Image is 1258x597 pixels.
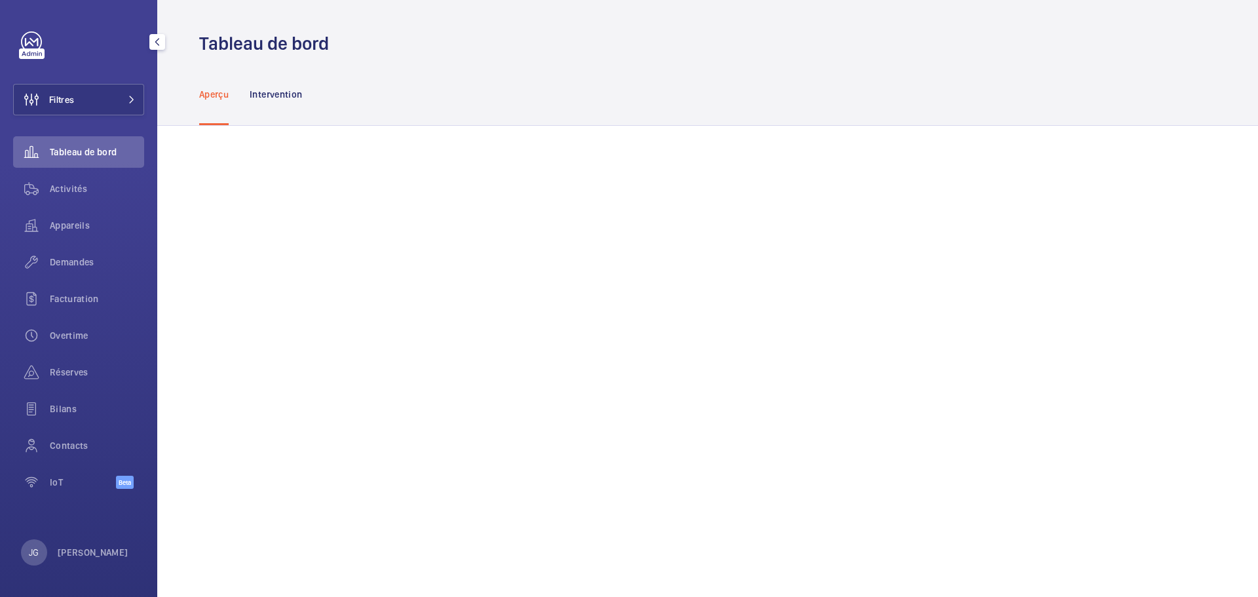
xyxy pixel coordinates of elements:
[50,366,144,379] span: Réserves
[50,219,144,232] span: Appareils
[250,88,302,101] p: Intervention
[58,546,128,559] p: [PERSON_NAME]
[50,256,144,269] span: Demandes
[50,145,144,159] span: Tableau de bord
[199,31,337,56] h1: Tableau de bord
[50,292,144,305] span: Facturation
[50,402,144,415] span: Bilans
[50,329,144,342] span: Overtime
[116,476,134,489] span: Beta
[13,84,144,115] button: Filtres
[49,93,74,106] span: Filtres
[29,546,39,559] p: JG
[199,88,229,101] p: Aperçu
[50,182,144,195] span: Activités
[50,476,116,489] span: IoT
[50,439,144,452] span: Contacts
